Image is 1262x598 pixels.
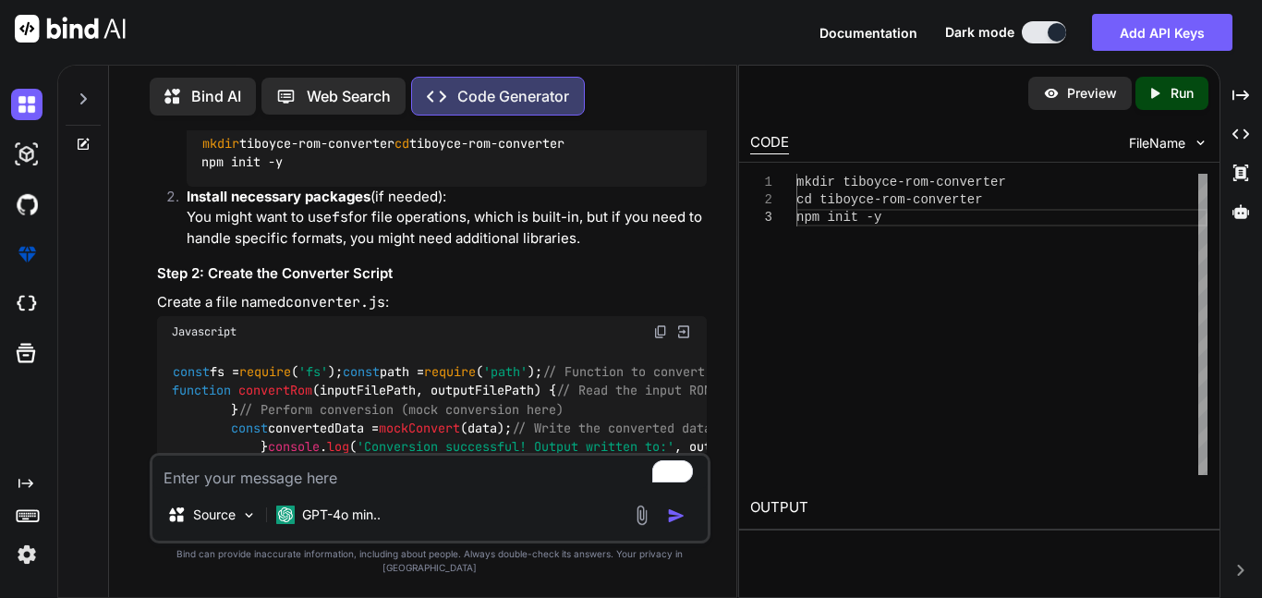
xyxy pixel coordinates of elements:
span: cd tiboyce-rom-converter [796,192,983,207]
img: copy [653,324,668,339]
img: premium [11,238,42,270]
span: 'fs' [298,363,328,380]
p: GPT-4o min.. [302,506,381,524]
span: // Write the converted data to the output file [512,420,852,436]
span: mkdir tiboyce-rom-converter [796,175,1006,189]
span: // Function to convert a ROM file [542,363,786,380]
img: Bind AI [15,15,126,43]
img: githubDark [11,189,42,220]
span: 'path' [483,363,528,380]
h2: OUTPUT [739,486,1220,530]
p: Bind can provide inaccurate information, including about people. Always double-check its answers.... [150,547,710,575]
span: const [231,420,268,436]
img: GPT-4o mini [276,506,295,524]
img: icon [667,506,686,525]
p: Create a file named : [157,292,707,313]
span: const [343,363,380,380]
span: FileName [1129,134,1185,153]
span: console [268,439,320,456]
code: converter.js [285,293,385,311]
p: Code Generator [457,85,569,107]
span: mockConvert [379,420,460,436]
span: // Perform conversion (mock conversion here) [238,401,564,418]
p: Preview [1067,84,1117,103]
img: darkChat [11,89,42,120]
p: Source [193,506,236,524]
span: require [424,363,476,380]
h3: Step 2: Create the Converter Script [157,263,707,285]
button: Documentation [819,23,917,43]
button: Add API Keys [1092,14,1232,51]
span: function [172,383,231,399]
p: (if needed): You might want to use for file operations, which is built-in, but if you need to han... [187,187,707,250]
span: inputFilePath, outputFilePath [320,383,534,399]
strong: Install necessary packages [187,188,370,205]
img: cloudideIcon [11,288,42,320]
code: tiboyce-rom-converter tiboyce-rom-converter npm init -y [201,134,564,172]
span: cd [394,135,409,152]
span: mkdir [202,135,239,152]
code: fs [332,208,348,226]
img: darkAi-studio [11,139,42,170]
span: 'Conversion successful! Output written to:' [357,439,674,456]
div: 2 [750,191,772,209]
div: 3 [750,209,772,226]
span: require [239,363,291,380]
span: npm init -y [796,210,881,225]
span: const [173,363,210,380]
span: Javascript [172,324,237,339]
img: Pick Models [241,507,257,523]
p: Web Search [307,85,391,107]
img: preview [1043,85,1060,102]
span: Dark mode [945,23,1014,42]
span: Documentation [819,25,917,41]
p: Bind AI [191,85,241,107]
textarea: To enrich screen reader interactions, please activate Accessibility in Grammarly extension settings [152,456,708,489]
img: settings [11,539,42,570]
p: Run [1171,84,1194,103]
img: chevron down [1193,135,1208,151]
img: attachment [631,505,652,526]
div: 1 [750,174,772,191]
div: CODE [750,132,789,154]
span: convertRom [238,383,312,399]
img: Open in Browser [675,323,692,340]
span: log [327,439,349,456]
span: // Read the input ROM file [556,383,748,399]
